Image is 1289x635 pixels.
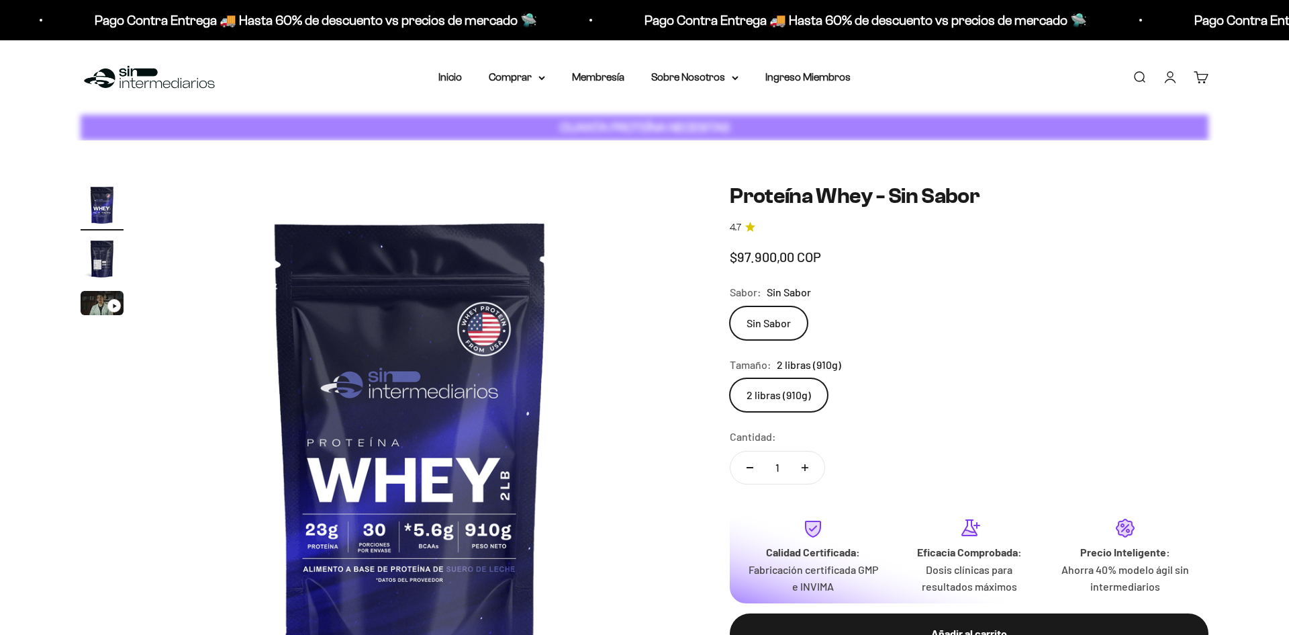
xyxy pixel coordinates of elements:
[651,69,738,86] summary: Sobre Nosotros
[785,452,824,484] button: Aumentar cantidad
[560,120,730,134] strong: CUANTA PROTEÍNA NECESITAS
[917,546,1022,558] strong: Eficacia Comprobada:
[767,284,811,301] span: Sin Sabor
[1058,561,1192,595] p: Ahorra 40% modelo ágil sin intermediarios
[730,428,776,446] label: Cantidad:
[621,9,1063,31] p: Pago Contra Entrega 🚚 Hasta 60% de descuento vs precios de mercado 🛸
[81,183,124,226] img: Proteína Whey - Sin Sabor
[730,356,771,374] legend: Tamaño:
[765,71,851,83] a: Ingreso Miembros
[730,284,761,301] legend: Sabor:
[730,246,821,267] sale-price: $97.900,00 COP
[902,561,1036,595] p: Dosis clínicas para resultados máximos
[1080,546,1170,558] strong: Precio Inteligente:
[730,183,1208,209] h1: Proteína Whey - Sin Sabor
[71,9,514,31] p: Pago Contra Entrega 🚚 Hasta 60% de descuento vs precios de mercado 🛸
[489,69,545,86] summary: Comprar
[81,183,124,230] button: Ir al artículo 1
[730,220,1208,235] a: 4.74.7 de 5.0 estrellas
[766,546,860,558] strong: Calidad Certificada:
[572,71,624,83] a: Membresía
[730,220,741,235] span: 4.7
[746,561,880,595] p: Fabricación certificada GMP e INVIMA
[438,71,462,83] a: Inicio
[81,237,124,280] img: Proteína Whey - Sin Sabor
[777,356,841,374] span: 2 libras (910g)
[81,291,124,319] button: Ir al artículo 3
[81,237,124,284] button: Ir al artículo 2
[730,452,769,484] button: Reducir cantidad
